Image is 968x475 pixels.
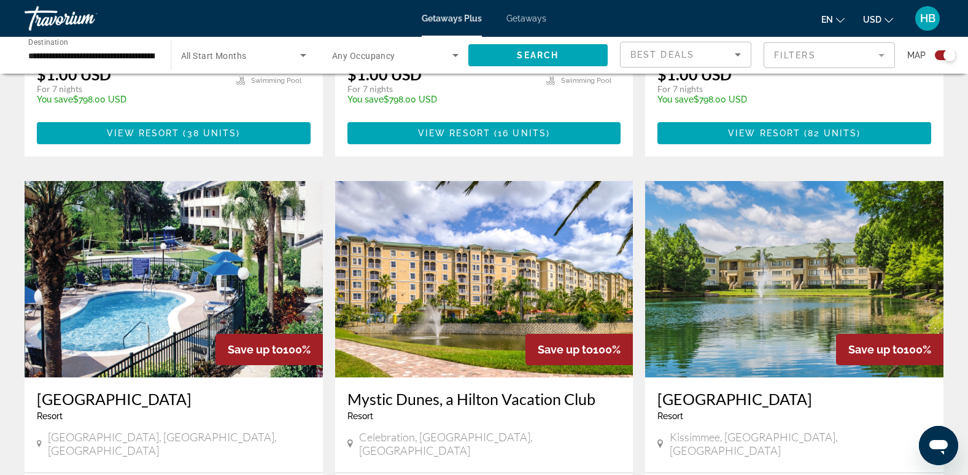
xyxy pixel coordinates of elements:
[181,51,247,61] span: All Start Months
[359,430,621,457] span: Celebration, [GEOGRAPHIC_DATA], [GEOGRAPHIC_DATA]
[764,42,895,69] button: Filter
[418,128,490,138] span: View Resort
[228,343,283,356] span: Save up to
[347,95,535,104] p: $798.00 USD
[863,15,881,25] span: USD
[630,50,694,60] span: Best Deals
[657,122,931,144] button: View Resort(82 units)
[490,128,550,138] span: ( )
[800,128,861,138] span: ( )
[25,2,147,34] a: Travorium
[657,411,683,421] span: Resort
[37,83,224,95] p: For 7 nights
[538,343,593,356] span: Save up to
[179,128,240,138] span: ( )
[919,426,958,465] iframe: Button to launch messaging window
[808,128,857,138] span: 82 units
[37,95,224,104] p: $798.00 USD
[848,343,904,356] span: Save up to
[347,122,621,144] button: View Resort(16 units)
[215,334,323,365] div: 100%
[347,65,422,83] p: $1.00 USD
[347,411,373,421] span: Resort
[347,83,535,95] p: For 7 nights
[422,14,482,23] a: Getaways Plus
[37,95,73,104] span: You save
[251,77,301,85] span: Swimming Pool
[821,10,845,28] button: Change language
[506,14,546,23] a: Getaways
[657,83,845,95] p: For 7 nights
[187,128,237,138] span: 38 units
[907,47,926,64] span: Map
[335,181,633,377] img: DP77E01X.jpg
[670,430,931,457] span: Kissimmee, [GEOGRAPHIC_DATA], [GEOGRAPHIC_DATA]
[657,95,845,104] p: $798.00 USD
[561,77,611,85] span: Swimming Pool
[37,390,311,408] a: [GEOGRAPHIC_DATA]
[728,128,800,138] span: View Resort
[332,51,395,61] span: Any Occupancy
[347,95,384,104] span: You save
[37,122,311,144] button: View Resort(38 units)
[48,430,311,457] span: [GEOGRAPHIC_DATA], [GEOGRAPHIC_DATA], [GEOGRAPHIC_DATA]
[37,411,63,421] span: Resort
[657,65,732,83] p: $1.00 USD
[25,181,323,377] img: 4206O01X.jpg
[836,334,943,365] div: 100%
[28,37,68,46] span: Destination
[645,181,943,377] img: 2610E01X.jpg
[347,390,621,408] a: Mystic Dunes, a Hilton Vacation Club
[37,65,111,83] p: $1.00 USD
[468,44,608,66] button: Search
[107,128,179,138] span: View Resort
[525,334,633,365] div: 100%
[498,128,546,138] span: 16 units
[863,10,893,28] button: Change currency
[657,390,931,408] a: [GEOGRAPHIC_DATA]
[517,50,559,60] span: Search
[630,47,741,62] mat-select: Sort by
[920,12,935,25] span: HB
[912,6,943,31] button: User Menu
[657,95,694,104] span: You save
[821,15,833,25] span: en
